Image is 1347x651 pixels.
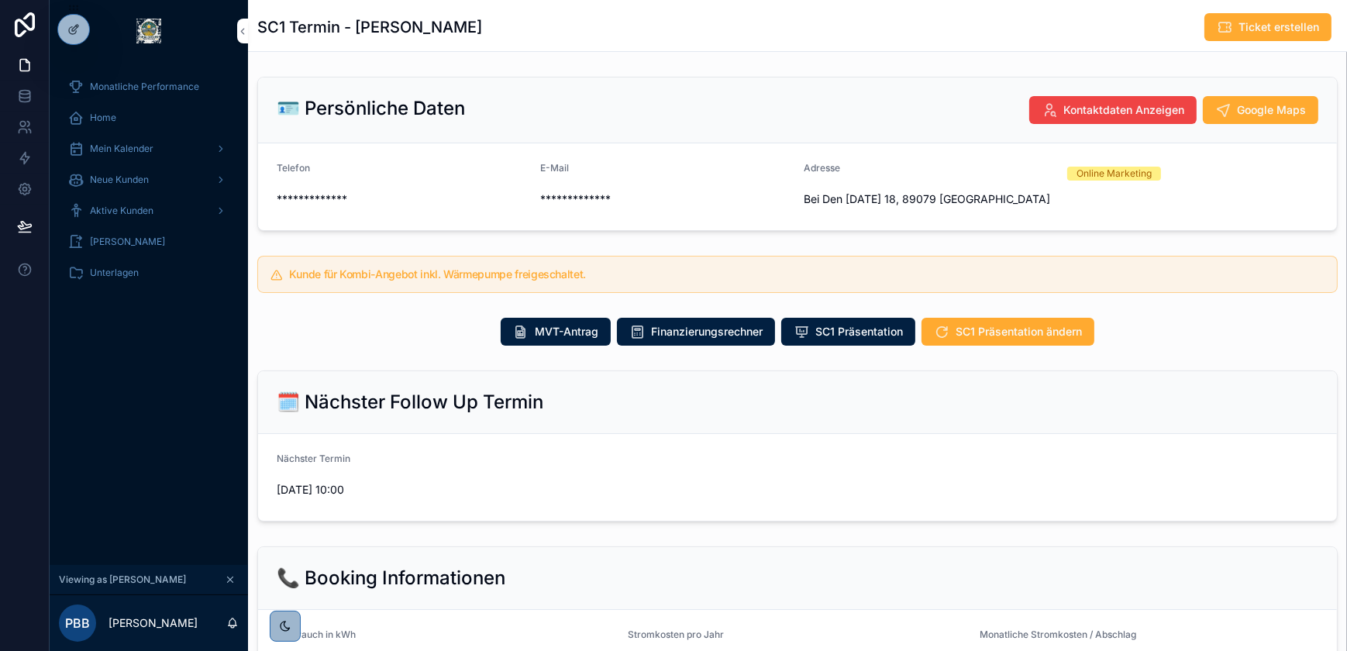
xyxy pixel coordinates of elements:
span: SC1 Präsentation ändern [956,324,1082,339]
span: E-Mail [540,162,569,174]
h2: 🪪 Persönliche Daten [277,96,465,121]
span: Google Maps [1237,102,1306,118]
span: Aktive Kunden [90,205,153,217]
span: Adresse [804,162,840,174]
span: Mein Kalender [90,143,153,155]
button: Kontaktdaten Anzeigen [1029,96,1197,124]
button: Ticket erstellen [1204,13,1331,41]
a: Neue Kunden [59,166,239,194]
span: Monatliche Performance [90,81,199,93]
a: Home [59,104,239,132]
a: Aktive Kunden [59,197,239,225]
span: Telefon [277,162,310,174]
h1: SC1 Termin - [PERSON_NAME] [257,16,482,38]
span: Monatliche Stromkosten / Abschlag [980,629,1136,640]
h5: Kunde für Kombi-Angebot inkl. Wärmepumpe freigeschaltet. [289,269,1325,280]
span: Bei Den [DATE] 18, 89079 [GEOGRAPHIC_DATA] [804,191,1055,207]
span: SC1 Präsentation [815,324,903,339]
button: SC1 Präsentation [781,318,915,346]
span: Finanzierungsrechner [651,324,763,339]
span: Verbrauch in kWh [277,629,356,640]
span: PBB [65,614,90,632]
span: Nächster Termin [277,453,350,464]
span: Kontaktdaten Anzeigen [1063,102,1184,118]
button: Finanzierungsrechner [617,318,775,346]
img: App logo [136,19,161,43]
div: scrollable content [50,62,248,307]
a: Monatliche Performance [59,73,239,101]
a: Mein Kalender [59,135,239,163]
span: Stromkosten pro Jahr [628,629,724,640]
span: Viewing as [PERSON_NAME] [59,573,186,586]
span: Unterlagen [90,267,139,279]
button: MVT-Antrag [501,318,611,346]
span: Neue Kunden [90,174,149,186]
span: [DATE] 10:00 [277,482,528,498]
a: [PERSON_NAME] [59,228,239,256]
span: MVT-Antrag [535,324,598,339]
a: Unterlagen [59,259,239,287]
button: Google Maps [1203,96,1318,124]
span: Home [90,112,116,124]
h2: 🗓 Nächster Follow Up Termin [277,390,543,415]
h2: 📞 Booking Informationen [277,566,505,591]
span: [PERSON_NAME] [90,236,165,248]
div: Online Marketing [1077,167,1152,181]
button: SC1 Präsentation ändern [922,318,1094,346]
p: [PERSON_NAME] [109,615,198,631]
span: Ticket erstellen [1238,19,1319,35]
